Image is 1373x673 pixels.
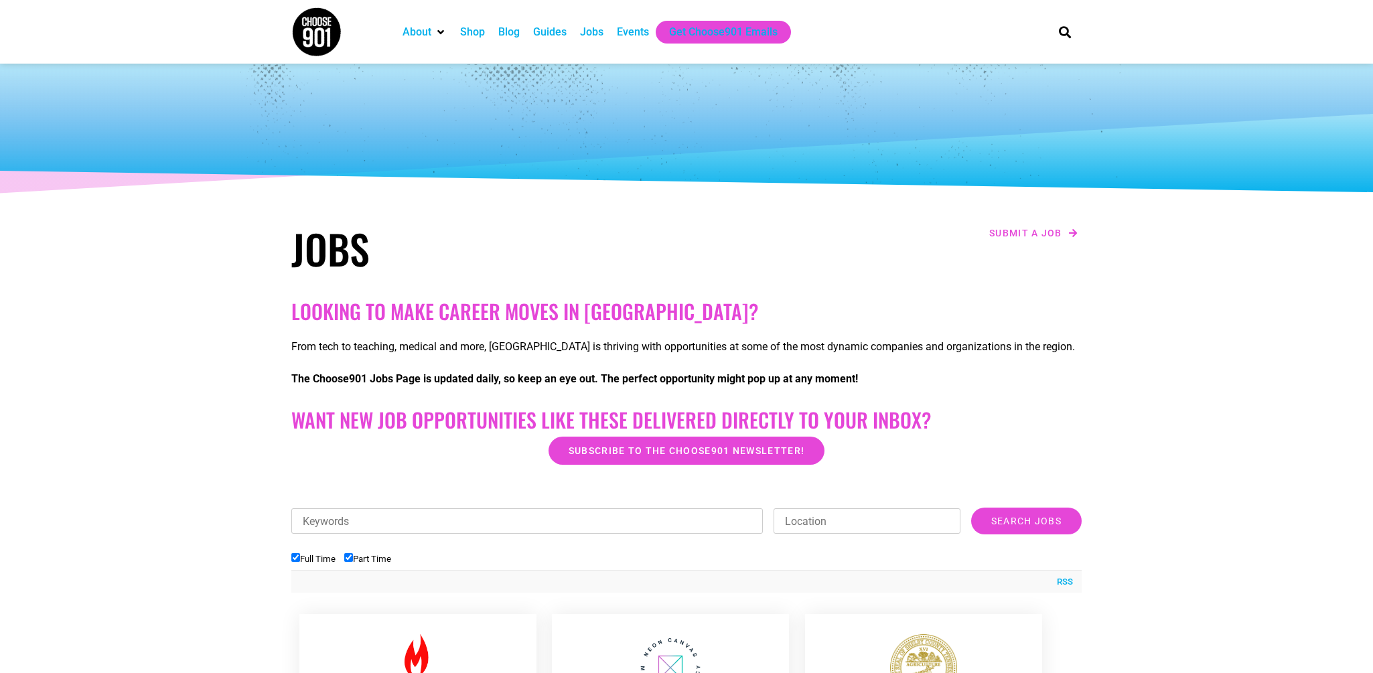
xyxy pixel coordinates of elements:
[403,24,431,40] a: About
[396,21,453,44] div: About
[1054,21,1076,43] div: Search
[291,508,763,534] input: Keywords
[291,553,300,562] input: Full Time
[533,24,567,40] a: Guides
[617,24,649,40] a: Events
[569,446,804,455] span: Subscribe to the Choose901 newsletter!
[669,24,778,40] a: Get Choose901 Emails
[396,21,1036,44] nav: Main nav
[971,508,1082,534] input: Search Jobs
[291,554,336,564] label: Full Time
[460,24,485,40] a: Shop
[291,408,1082,432] h2: Want New Job Opportunities like these Delivered Directly to your Inbox?
[985,224,1082,242] a: Submit a job
[344,553,353,562] input: Part Time
[989,228,1062,238] span: Submit a job
[291,299,1082,323] h2: Looking to make career moves in [GEOGRAPHIC_DATA]?
[291,372,858,385] strong: The Choose901 Jobs Page is updated daily, so keep an eye out. The perfect opportunity might pop u...
[580,24,603,40] a: Jobs
[291,224,680,273] h1: Jobs
[774,508,960,534] input: Location
[291,339,1082,355] p: From tech to teaching, medical and more, [GEOGRAPHIC_DATA] is thriving with opportunities at some...
[1050,575,1073,589] a: RSS
[344,554,391,564] label: Part Time
[549,437,824,465] a: Subscribe to the Choose901 newsletter!
[498,24,520,40] a: Blog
